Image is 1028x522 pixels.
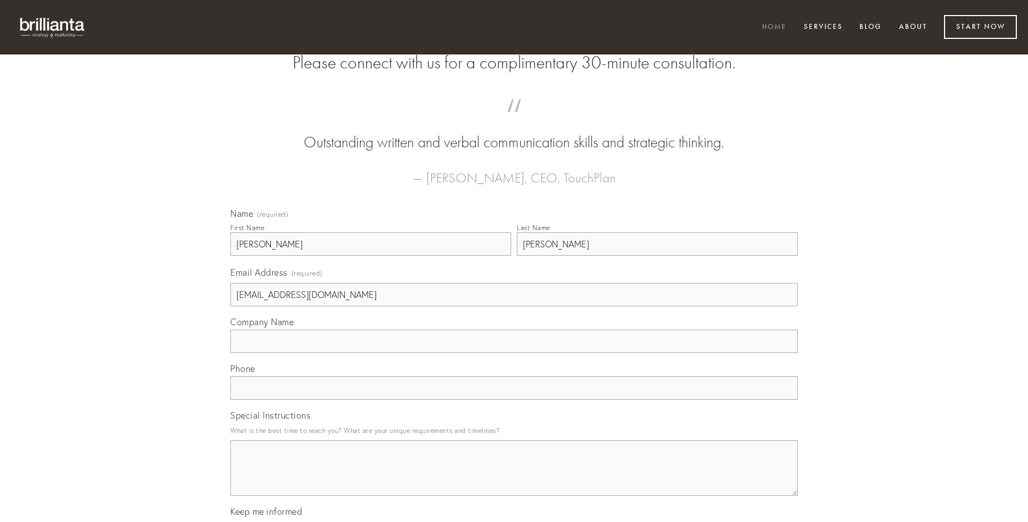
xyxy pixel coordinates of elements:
[230,223,264,232] div: First Name
[248,110,780,132] span: “
[230,363,255,374] span: Phone
[755,18,794,37] a: Home
[230,423,798,438] p: What is the best time to reach you? What are your unique requirements and timelines?
[257,211,288,218] span: (required)
[230,316,294,327] span: Company Name
[230,267,288,278] span: Email Address
[248,153,780,189] figcaption: — [PERSON_NAME], CEO, TouchPlan
[230,52,798,73] h2: Please connect with us for a complimentary 30-minute consultation.
[230,506,302,517] span: Keep me informed
[852,18,889,37] a: Blog
[291,266,323,281] span: (required)
[248,110,780,153] blockquote: Outstanding written and verbal communication skills and strategic thinking.
[11,11,95,43] img: brillianta - research, strategy, marketing
[230,208,253,219] span: Name
[944,15,1017,39] a: Start Now
[230,410,310,421] span: Special Instructions
[517,223,550,232] div: Last Name
[797,18,850,37] a: Services
[892,18,935,37] a: About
